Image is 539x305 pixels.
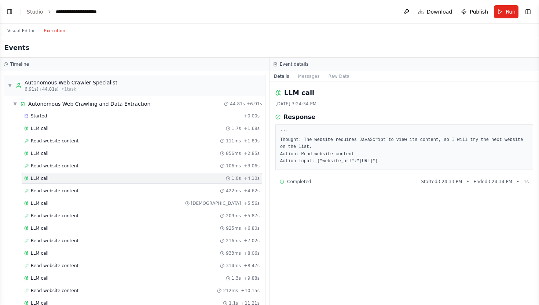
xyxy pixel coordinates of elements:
[226,150,241,156] span: 856ms
[246,101,262,107] span: + 6.91s
[31,175,48,181] span: LLM call
[494,5,518,18] button: Run
[31,150,48,156] span: LLM call
[523,7,533,17] button: Show right sidebar
[232,275,241,281] span: 1.3s
[226,263,241,269] span: 314ms
[25,79,117,86] div: Autonomous Web Crawler Specialist
[31,213,78,219] span: Read website content
[226,238,241,244] span: 216ms
[226,225,241,231] span: 925ms
[269,71,294,81] button: Details
[466,179,469,185] span: •
[31,238,78,244] span: Read website content
[31,138,78,144] span: Read website content
[25,86,59,92] span: 6.91s (+44.81s)
[280,61,308,67] h3: Event details
[39,26,70,35] button: Execution
[3,26,39,35] button: Visual Editor
[280,129,528,165] pre: ``` Thought: The website requires JavaScript to view its content, so I will try the next website ...
[294,71,324,81] button: Messages
[10,61,29,67] h3: Timeline
[517,179,519,185] span: •
[244,200,260,206] span: + 5.56s
[283,113,315,121] h3: Response
[31,263,78,269] span: Read website content
[244,175,260,181] span: + 4.10s
[427,8,452,15] span: Download
[4,43,29,53] h2: Events
[470,8,488,15] span: Publish
[28,100,150,108] div: Autonomous Web Crawling and Data Extraction
[230,101,245,107] span: 44.81s
[244,238,260,244] span: + 7.02s
[31,126,48,131] span: LLM call
[31,188,78,194] span: Read website content
[244,263,260,269] span: + 8.47s
[223,288,238,294] span: 212ms
[31,163,78,169] span: Read website content
[244,150,260,156] span: + 2.85s
[226,250,241,256] span: 933ms
[244,250,260,256] span: + 8.06s
[27,8,97,15] nav: breadcrumb
[13,101,17,107] span: ▼
[191,200,241,206] span: [DEMOGRAPHIC_DATA]
[287,179,311,185] span: Completed
[4,7,15,17] button: Show left sidebar
[244,213,260,219] span: + 5.87s
[31,200,48,206] span: LLM call
[232,126,241,131] span: 1.7s
[244,138,260,144] span: + 1.89s
[31,250,48,256] span: LLM call
[31,225,48,231] span: LLM call
[31,113,47,119] span: Started
[284,88,314,98] h2: LLM call
[275,101,533,107] div: [DATE] 3:24:34 PM
[324,71,354,81] button: Raw Data
[241,288,260,294] span: + 10.15s
[421,179,462,185] span: Started 3:24:33 PM
[506,8,516,15] span: Run
[27,9,43,15] a: Studio
[8,83,12,88] span: ▼
[232,175,241,181] span: 1.0s
[415,5,455,18] button: Download
[62,86,76,92] span: • 1 task
[226,138,241,144] span: 111ms
[226,163,241,169] span: 106ms
[244,188,260,194] span: + 4.62s
[474,179,512,185] span: Ended 3:24:34 PM
[226,188,241,194] span: 422ms
[244,163,260,169] span: + 3.06s
[244,225,260,231] span: + 6.80s
[524,179,529,185] span: 1 s
[31,275,48,281] span: LLM call
[458,5,491,18] button: Publish
[244,126,260,131] span: + 1.68s
[31,288,78,294] span: Read website content
[226,213,241,219] span: 209ms
[244,113,260,119] span: + 0.00s
[244,275,260,281] span: + 9.88s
